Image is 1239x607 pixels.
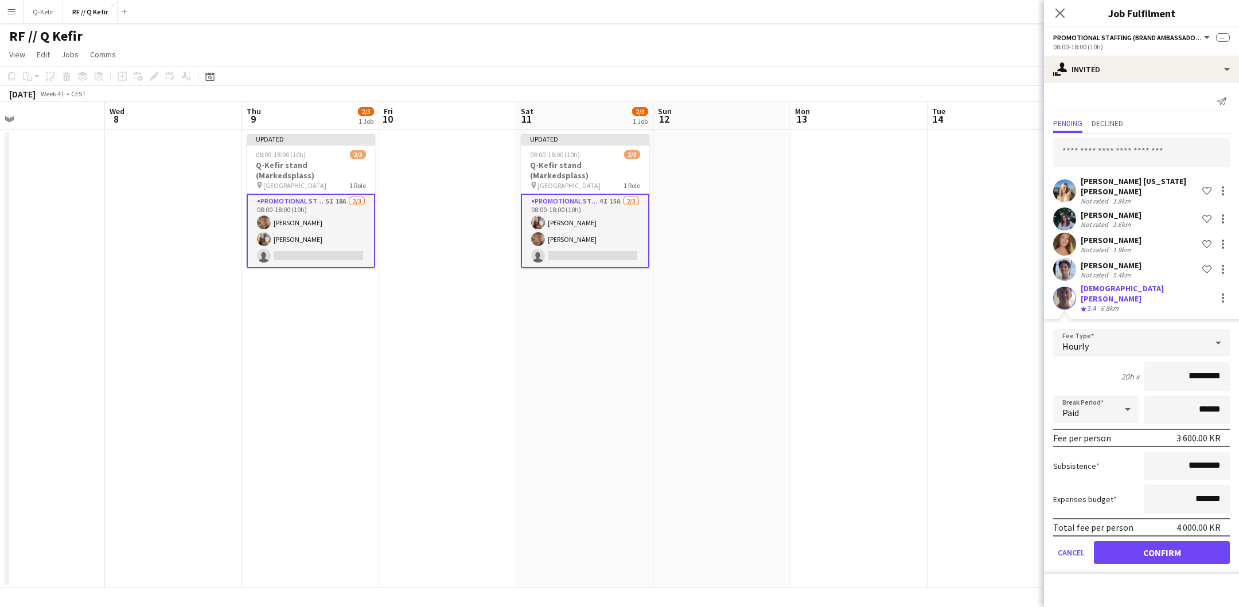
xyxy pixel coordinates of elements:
div: 08:00-18:00 (10h) [1053,42,1230,51]
span: Mon [795,106,810,116]
span: 1 Role [349,181,366,190]
div: Fee per person [1053,432,1111,444]
app-card-role: Promotional Staffing (Brand Ambassadors)5I18A2/308:00-18:00 (10h)[PERSON_NAME][PERSON_NAME] [247,194,375,268]
div: Not rated [1081,197,1111,205]
span: Pending [1053,119,1082,127]
div: 1.6km [1111,220,1133,229]
button: RF // Q Kefir [63,1,118,23]
span: Thu [247,106,261,116]
a: Jobs [57,47,83,62]
div: Not rated [1081,271,1111,279]
span: Week 41 [38,89,67,98]
span: Comms [90,49,116,60]
button: Q-Kefir [24,1,63,23]
span: 11 [519,112,533,126]
span: Hourly [1062,340,1089,352]
span: 2/3 [350,150,366,159]
span: 1 Role [624,181,640,190]
div: [DATE] [9,88,36,100]
div: Not rated [1081,245,1111,254]
div: [PERSON_NAME] [US_STATE] [PERSON_NAME] [1081,176,1198,197]
span: 08:00-18:00 (10h) [530,150,580,159]
span: Sat [521,106,533,116]
span: Edit [37,49,50,60]
div: [DEMOGRAPHIC_DATA][PERSON_NAME] [1081,283,1211,304]
a: Comms [85,47,120,62]
h3: Q-Kefir stand (Markedsplass) [521,160,649,181]
div: Updated [247,134,375,143]
a: View [5,47,30,62]
span: -- [1216,33,1230,42]
div: 1 Job [359,117,373,126]
span: Promotional Staffing (Brand Ambassadors) [1053,33,1202,42]
div: Not rated [1081,220,1111,229]
div: [PERSON_NAME] [1081,235,1141,245]
app-job-card: Updated08:00-18:00 (10h)2/3Q-Kefir stand (Markedsplass) [GEOGRAPHIC_DATA]1 RolePromotional Staffi... [247,134,375,268]
span: 2/3 [632,107,648,116]
button: Promotional Staffing (Brand Ambassadors) [1053,33,1211,42]
div: 1 Job [633,117,648,126]
span: Fri [384,106,393,116]
h3: Job Fulfilment [1044,6,1239,21]
div: 1.9km [1111,245,1133,254]
div: Total fee per person [1053,522,1133,533]
div: 3 600.00 KR [1176,432,1221,444]
span: Jobs [61,49,79,60]
span: View [9,49,25,60]
app-card-role: Promotional Staffing (Brand Ambassadors)4I15A2/308:00-18:00 (10h)[PERSON_NAME][PERSON_NAME] [521,194,649,268]
div: Invited [1044,56,1239,83]
span: Sun [658,106,672,116]
span: [GEOGRAPHIC_DATA] [263,181,326,190]
div: 20h x [1121,371,1139,382]
app-job-card: Updated08:00-18:00 (10h)2/3Q-Kefir stand (Markedsplass) [GEOGRAPHIC_DATA]1 RolePromotional Staffi... [521,134,649,268]
span: 2/3 [624,150,640,159]
label: Expenses budget [1053,494,1117,504]
span: 13 [793,112,810,126]
span: 2/3 [358,107,374,116]
span: Declined [1092,119,1123,127]
button: Cancel [1053,541,1089,564]
span: 10 [382,112,393,126]
div: [PERSON_NAME] [1081,210,1141,220]
div: CEST [71,89,86,98]
button: Confirm [1094,541,1230,564]
h3: Q-Kefir stand (Markedsplass) [247,160,375,181]
span: Wed [110,106,124,116]
a: Edit [32,47,54,62]
div: 5.4km [1111,271,1133,279]
span: 9 [245,112,261,126]
div: Updated [521,134,649,143]
span: Tue [932,106,945,116]
span: 08:00-18:00 (10h) [256,150,306,159]
span: Paid [1062,407,1079,418]
span: 3.4 [1088,304,1096,312]
div: 1.8km [1111,197,1133,205]
div: [PERSON_NAME] [1081,260,1141,271]
div: 6.8km [1098,304,1121,314]
span: 14 [930,112,945,126]
label: Subsistence [1053,461,1100,471]
div: 4 000.00 KR [1176,522,1221,533]
span: [GEOGRAPHIC_DATA] [537,181,601,190]
span: 8 [108,112,124,126]
h1: RF // Q Kefir [9,28,83,45]
span: 12 [656,112,672,126]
